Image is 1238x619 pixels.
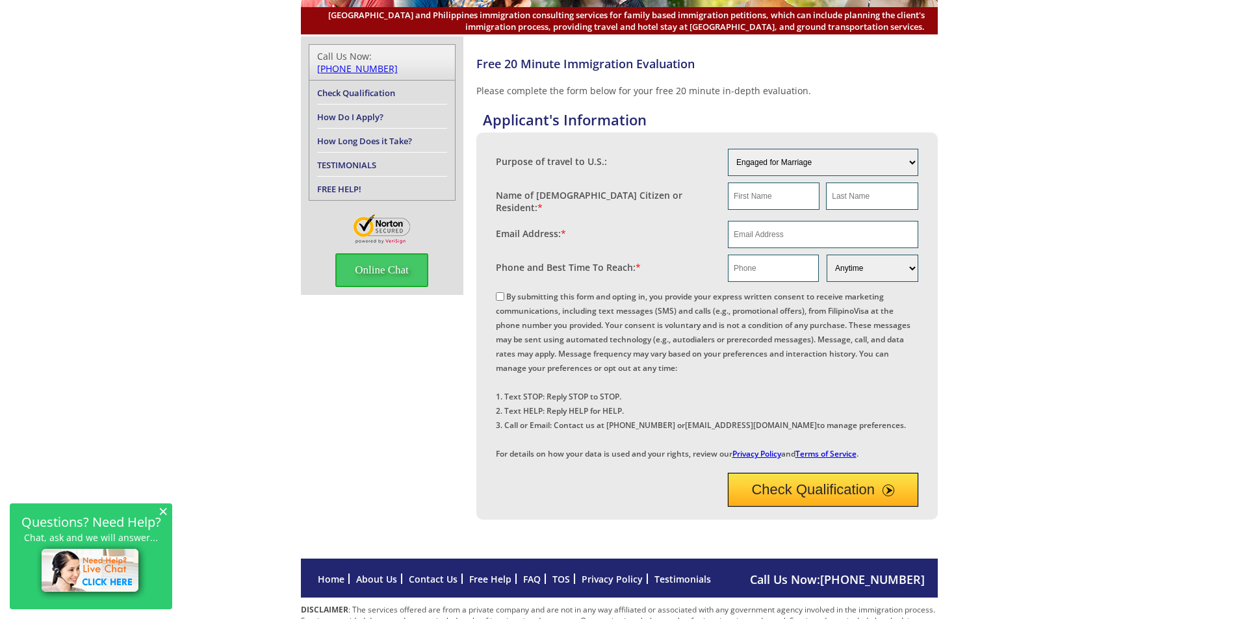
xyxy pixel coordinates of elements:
[826,183,918,210] input: Last Name
[552,573,570,585] a: TOS
[335,253,428,287] span: Online Chat
[16,532,166,543] p: Chat, ask and we will answer...
[728,221,918,248] input: Email Address
[317,111,383,123] a: How Do I Apply?
[317,135,412,147] a: How Long Does it Take?
[317,62,398,75] a: [PHONE_NUMBER]
[469,573,511,585] a: Free Help
[36,543,147,600] img: live-chat-icon.png
[409,573,458,585] a: Contact Us
[728,473,918,507] button: Check Qualification
[750,572,925,587] span: Call Us Now:
[496,291,910,459] label: By submitting this form and opting in, you provide your express written consent to receive market...
[820,572,925,587] a: [PHONE_NUMBER]
[301,604,348,615] strong: DISCLAIMER
[496,155,607,168] label: Purpose of travel to U.S.:
[317,50,447,75] div: Call Us Now:
[317,183,361,195] a: FREE HELP!
[728,183,819,210] input: First Name
[317,159,376,171] a: TESTIMONIALS
[476,56,938,71] h4: Free 20 Minute Immigration Evaluation
[16,516,166,527] h2: Questions? Need Help?
[483,110,938,129] h4: Applicant's Information
[582,573,643,585] a: Privacy Policy
[317,87,395,99] a: Check Qualification
[827,255,918,282] select: Phone and Best Reach Time are required.
[496,292,504,301] input: By submitting this form and opting in, you provide your express written consent to receive market...
[159,505,168,516] span: ×
[356,573,397,585] a: About Us
[654,573,711,585] a: Testimonials
[496,189,716,214] label: Name of [DEMOGRAPHIC_DATA] Citizen or Resident:
[523,573,541,585] a: FAQ
[496,227,566,240] label: Email Address:
[728,255,819,282] input: Phone
[795,448,857,459] a: Terms of Service
[732,448,781,459] a: Privacy Policy
[496,261,641,273] label: Phone and Best Time To Reach:
[318,573,344,585] a: Home
[314,9,925,32] span: [GEOGRAPHIC_DATA] and Philippines immigration consulting services for family based immigration pe...
[476,84,938,97] p: Please complete the form below for your free 20 minute in-depth evaluation.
